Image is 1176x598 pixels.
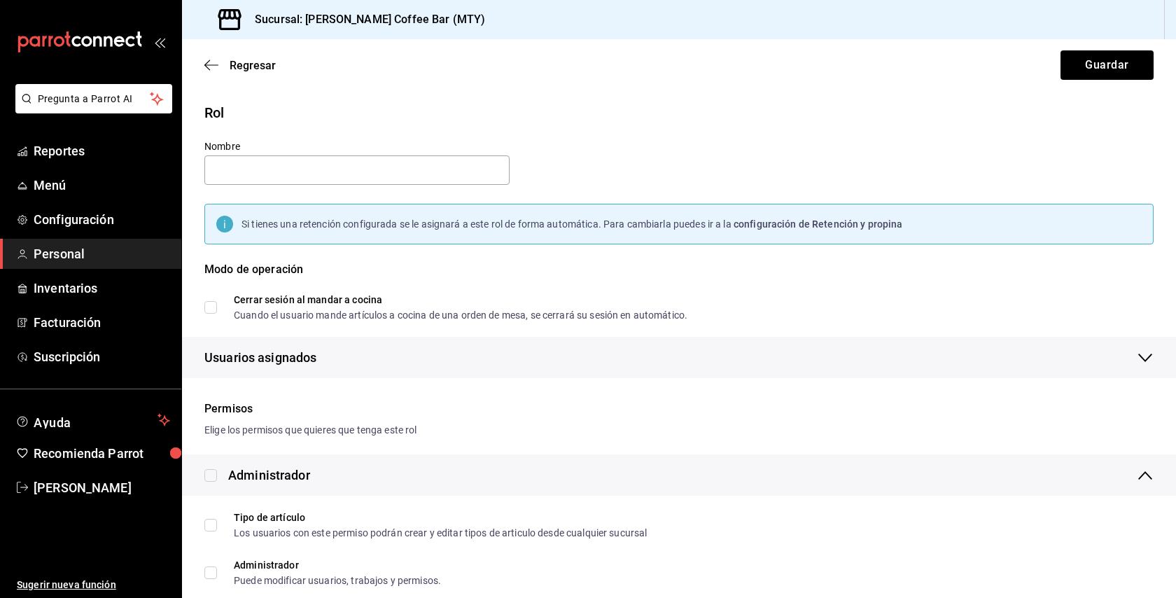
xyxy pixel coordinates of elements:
[228,466,310,485] div: Administrador
[34,412,152,429] span: Ayuda
[38,92,150,106] span: Pregunta a Parrot AI
[34,444,170,463] span: Recomienda Parrot
[204,348,316,367] span: Usuarios asignados
[241,218,734,230] span: Si tienes una retención configurada se le asignará a este rol de forma automática. Para cambiarla...
[34,279,170,298] span: Inventarios
[204,261,1154,295] div: Modo de operación
[234,560,441,570] div: Administrador
[10,102,172,116] a: Pregunta a Parrot AI
[204,59,276,72] button: Regresar
[234,295,687,305] div: Cerrar sesión al mandar a cocina
[17,578,170,592] span: Sugerir nueva función
[234,576,441,585] div: Puede modificar usuarios, trabajos y permisos.
[34,210,170,229] span: Configuración
[34,478,170,497] span: [PERSON_NAME]
[234,513,647,522] div: Tipo de artículo
[34,141,170,160] span: Reportes
[234,310,687,320] div: Cuando el usuario mande artículos a cocina de una orden de mesa, se cerrará su sesión en automático.
[34,347,170,366] span: Suscripción
[230,59,276,72] span: Regresar
[244,11,485,28] h3: Sucursal: [PERSON_NAME] Coffee Bar (MTY)
[34,244,170,263] span: Personal
[154,36,165,48] button: open_drawer_menu
[204,423,1154,438] div: Elige los permisos que quieres que tenga este rol
[234,528,647,538] div: Los usuarios con este permiso podrán crear y editar tipos de articulo desde cualquier sucursal
[204,141,510,151] label: Nombre
[204,102,1154,123] div: Rol
[734,218,903,230] span: configuración de Retención y propina
[34,176,170,195] span: Menú
[204,401,1154,417] div: Permisos
[1060,50,1154,80] button: Guardar
[15,84,172,113] button: Pregunta a Parrot AI
[34,313,170,332] span: Facturación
